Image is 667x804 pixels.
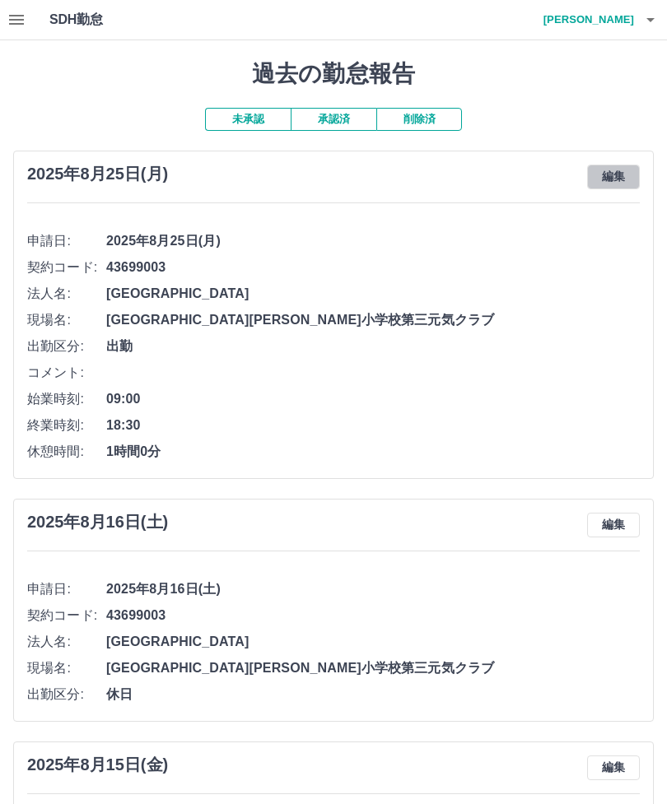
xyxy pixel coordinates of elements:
button: 編集 [587,513,640,537]
span: コメント: [27,363,106,383]
span: 終業時刻: [27,416,106,435]
span: 契約コード: [27,258,106,277]
span: [GEOGRAPHIC_DATA] [106,284,640,304]
button: 削除済 [376,108,462,131]
span: 1時間0分 [106,442,640,462]
span: 出勤区分: [27,685,106,704]
span: [GEOGRAPHIC_DATA][PERSON_NAME]小学校第三元気クラブ [106,658,640,678]
span: 法人名: [27,284,106,304]
span: 43699003 [106,606,640,625]
span: 現場名: [27,658,106,678]
span: 43699003 [106,258,640,277]
button: 編集 [587,165,640,189]
h3: 2025年8月25日(月) [27,165,168,184]
span: 休憩時間: [27,442,106,462]
h3: 2025年8月16日(土) [27,513,168,532]
span: 出勤区分: [27,337,106,356]
h1: 過去の勤怠報告 [13,60,654,88]
span: 休日 [106,685,640,704]
button: 編集 [587,755,640,780]
h3: 2025年8月15日(金) [27,755,168,774]
span: [GEOGRAPHIC_DATA] [106,632,640,652]
span: 現場名: [27,310,106,330]
span: [GEOGRAPHIC_DATA][PERSON_NAME]小学校第三元気クラブ [106,310,640,330]
span: 2025年8月16日(土) [106,579,640,599]
span: 2025年8月25日(月) [106,231,640,251]
span: 法人名: [27,632,106,652]
span: 申請日: [27,231,106,251]
span: 09:00 [106,389,640,409]
button: 未承認 [205,108,291,131]
span: 申請日: [27,579,106,599]
span: 契約コード: [27,606,106,625]
span: 始業時刻: [27,389,106,409]
button: 承認済 [291,108,376,131]
span: 18:30 [106,416,640,435]
span: 出勤 [106,337,640,356]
